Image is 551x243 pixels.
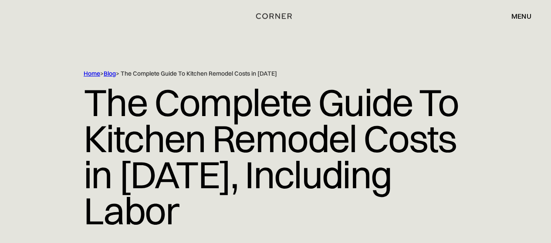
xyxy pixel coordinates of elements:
div: > > The Complete Guide To Kitchen Remodel Costs in [DATE] [84,70,467,78]
div: menu [511,13,531,20]
div: menu [503,9,531,23]
h1: The Complete Guide To Kitchen Remodel Costs in [DATE], Including Labor [84,78,467,236]
a: Blog [104,70,116,77]
a: home [257,10,294,22]
a: Home [84,70,100,77]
